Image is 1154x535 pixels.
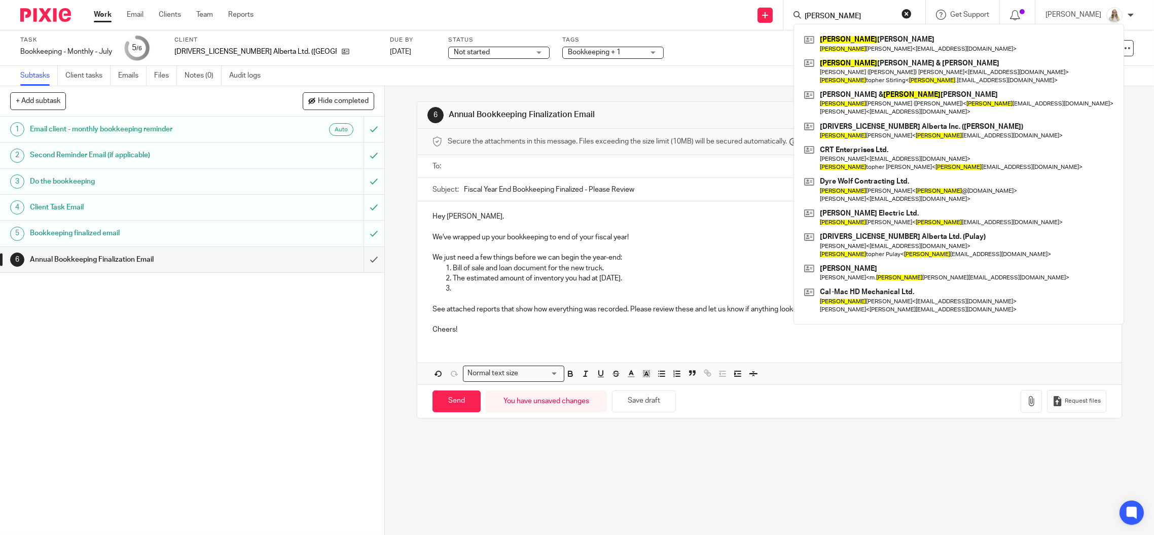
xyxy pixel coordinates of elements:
[950,11,989,18] span: Get Support
[136,46,142,51] small: /6
[454,49,490,56] span: Not started
[30,200,245,215] h1: Client Task Email
[30,226,245,241] h1: Bookkeeping finalized email
[118,66,147,86] a: Emails
[432,304,1106,314] p: See attached reports that show how everything was recorded. Please review these and let us know i...
[10,227,24,241] div: 5
[159,10,181,20] a: Clients
[432,390,481,412] input: Send
[20,47,112,57] div: Bookkeeping - Monthly - July
[229,66,268,86] a: Audit logs
[448,36,550,44] label: Status
[132,42,142,54] div: 5
[562,36,664,44] label: Tags
[185,66,222,86] a: Notes (0)
[329,123,353,136] div: Auto
[522,368,558,379] input: Search for option
[30,122,245,137] h1: Email client - monthly bookkeeping reminder
[1045,10,1101,20] p: [PERSON_NAME]
[10,92,66,110] button: + Add subtask
[30,174,245,189] h1: Do the bookkeeping
[10,174,24,189] div: 3
[30,252,245,267] h1: Annual Bookkeeping Finalization Email
[65,66,111,86] a: Client tasks
[10,253,24,267] div: 6
[1065,397,1101,405] span: Request files
[20,8,71,22] img: Pixie
[30,148,245,163] h1: Second Reminder Email (if applicable)
[432,314,1106,335] p: Cheers!
[453,273,1106,283] p: The estimated amount of inventory you had at [DATE].
[127,10,143,20] a: Email
[432,211,1106,222] p: Hey [PERSON_NAME],
[318,97,369,105] span: Hide completed
[154,66,177,86] a: Files
[432,232,1106,242] p: We've wrapped up your bookkeeping to end of your fiscal year!
[568,49,621,56] span: Bookkeeping + 1
[901,9,912,19] button: Clear
[1106,7,1123,23] img: Headshot%2011-2024%20white%20background%20square%202.JPG
[804,12,895,21] input: Search
[432,185,459,195] label: Subject:
[228,10,254,20] a: Reports
[465,368,521,379] span: Normal text size
[432,253,1106,263] p: We just need a few things before we can begin the year-end:
[174,36,377,44] label: Client
[612,390,676,412] button: Save draft
[10,122,24,136] div: 1
[10,200,24,215] div: 4
[10,149,24,163] div: 2
[390,48,411,55] span: [DATE]
[463,366,564,381] div: Search for option
[448,136,787,147] span: Secure the attachments in this message. Files exceeding the size limit (10MB) will be secured aut...
[432,161,444,171] label: To:
[20,66,58,86] a: Subtasks
[196,10,213,20] a: Team
[390,36,436,44] label: Due by
[94,10,112,20] a: Work
[174,47,337,57] p: [DRIVERS_LICENSE_NUMBER] Alberta Ltd. ([GEOGRAPHIC_DATA])
[20,36,112,44] label: Task
[303,92,374,110] button: Hide completed
[486,390,607,412] div: You have unsaved changes
[427,107,444,123] div: 6
[453,263,1106,273] p: Bill of sale and loan document for the new truck.
[1047,390,1106,413] button: Request files
[449,110,791,120] h1: Annual Bookkeeping Finalization Email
